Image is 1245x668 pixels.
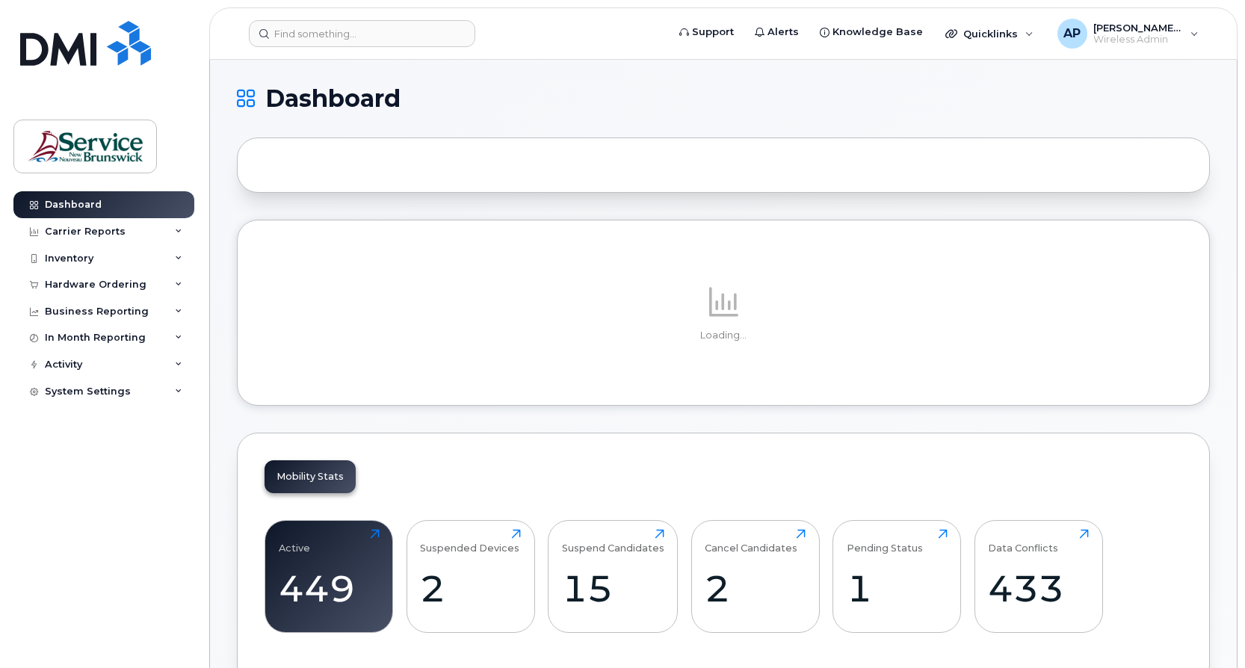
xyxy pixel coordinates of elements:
a: Active449 [279,529,380,625]
a: Suspended Devices2 [420,529,521,625]
div: Data Conflicts [988,529,1058,554]
div: 449 [279,566,380,610]
div: 2 [705,566,806,610]
a: Pending Status1 [847,529,948,625]
div: 15 [562,566,664,610]
div: 2 [420,566,521,610]
a: Data Conflicts433 [988,529,1089,625]
div: Suspended Devices [420,529,519,554]
p: Loading... [265,329,1182,342]
a: Suspend Candidates15 [562,529,664,625]
span: Dashboard [265,87,401,110]
div: Suspend Candidates [562,529,664,554]
a: Cancel Candidates2 [705,529,806,625]
div: Cancel Candidates [705,529,797,554]
div: Active [279,529,310,554]
div: 1 [847,566,948,610]
div: 433 [988,566,1089,610]
div: Pending Status [847,529,923,554]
